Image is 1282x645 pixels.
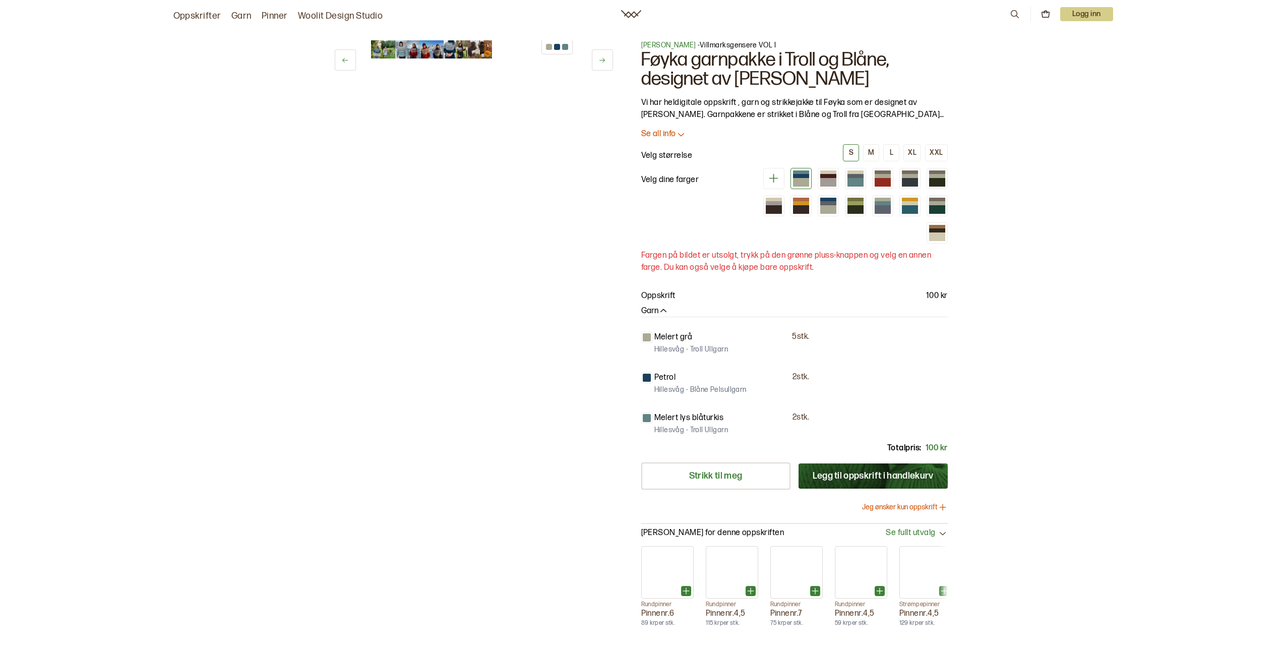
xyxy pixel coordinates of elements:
p: Vi har heldigitale oppskrift , garn og strikkejakke til Føyka som er designet av [PERSON_NAME]. G... [641,97,948,121]
p: [PERSON_NAME] for denne oppskriften [641,528,784,539]
p: - Villmarksgensere VOL I [641,40,948,50]
p: Melert grå [654,331,693,343]
p: Strømpepinner [899,601,952,609]
p: Pinnenr. 7 [770,609,823,619]
div: Grønn og grå (utsolgt) [927,195,948,216]
button: Jeg ønsker kun oppskrift [862,502,948,512]
p: Hillesvåg - Blåne Pelsullgarn [654,385,747,395]
p: 129 kr per stk. [899,619,952,627]
p: Petrol [654,372,676,384]
p: Rundpinner [641,601,694,609]
button: M [863,144,879,161]
img: Bilde av oppskrift [419,40,432,58]
p: Pinnenr. 4,5 [706,609,758,619]
div: XL [908,148,917,157]
div: Ubleket hvit (utsolgt) [927,222,948,244]
p: Logg inn [1060,7,1113,21]
p: Hillesvåg - Troll Ullgarn [654,425,728,435]
p: 2 stk. [792,413,809,423]
div: Turkis (utsolgt) [845,168,866,189]
p: Totalpris: [887,442,922,454]
a: Woolit Design Studio [298,9,383,23]
button: Se all info [641,129,948,140]
div: Koksgrå Troll (utsolgt) [899,168,921,189]
div: S [849,148,853,157]
div: XXL [930,148,943,157]
p: Rundpinner [835,601,887,609]
img: Bilde av oppskrift [480,40,492,58]
div: Blå (utsolgt) [872,195,893,216]
div: L [890,148,893,157]
div: Jaktgrønn Troll (utsolgt) [927,168,948,189]
a: Pinner [262,9,288,23]
img: Bilde av oppskrift [395,40,407,58]
button: L [883,144,899,161]
button: Legg til oppskrift i handlekurv [799,463,948,489]
p: Velg størrelse [641,150,693,162]
p: Hillesvåg - Troll Ullgarn [654,344,728,355]
div: Brun og oransje (utsolgt) [790,195,812,216]
button: XXL [925,144,947,161]
img: Pinne [900,547,951,598]
p: Melert lys blåturkis [654,412,724,424]
img: Pinne [642,547,693,598]
button: User dropdown [1060,7,1113,21]
p: Rundpinner [706,601,758,609]
div: Grå og turkis (utsolgt) [790,168,812,189]
a: Woolit [621,10,641,18]
img: Bilde av oppskrift [456,40,468,58]
button: S [843,144,859,161]
p: 100 kr [926,290,948,302]
p: 75 kr per stk. [770,619,823,627]
p: Pinnenr. 6 [641,609,694,619]
img: Pinne [835,547,887,598]
p: Rundpinner [770,601,823,609]
div: Lys brun melert Troll (utsolgt) [818,168,839,189]
img: Bilde av oppskrift [432,40,444,58]
button: XL [903,144,921,161]
p: Pinnenr. 4,5 [899,609,952,619]
p: 59 kr per stk. [835,619,887,627]
img: Bilde av oppskrift [468,40,480,58]
img: Bilde av oppskrift [407,40,419,58]
a: Garn [231,9,252,23]
a: Strikk til meg [641,462,790,490]
button: Garn [641,306,668,317]
img: Bilde av oppskrift [383,40,395,58]
p: 115 kr per stk. [706,619,758,627]
p: Fargen på bildet er utsolgt, trykk på den grønne pluss-knappen og velg en annen farge. Du kan ogs... [641,250,948,274]
div: Turkis og oker (utsolgt) [899,195,921,216]
img: Pinne [771,547,822,598]
div: Rød Blåne (utsolgt) [872,168,893,189]
button: [PERSON_NAME] for denne oppskriftenSe fullt utvalg [641,528,948,539]
img: Bilde av oppskrift [371,40,383,58]
div: M [868,148,874,157]
p: 2 stk. [792,372,809,383]
span: Se fullt utvalg [886,528,935,539]
p: Pinnenr. 4,5 [835,609,887,619]
p: 89 kr per stk. [641,619,694,627]
p: 5 stk. [792,332,809,342]
img: Pinne [706,547,758,598]
img: Bilde av oppskrift [444,40,456,58]
div: Jaktgrønn og Lime (utsolgt) [845,195,866,216]
a: [PERSON_NAME] [641,41,696,49]
div: Grå og Petrol (utsolgt) [818,195,839,216]
p: Oppskrift [641,290,676,302]
h1: Føyka garnpakke i Troll og Blåne, designet av [PERSON_NAME] [641,50,948,89]
p: 100 kr [926,442,948,454]
a: Oppskrifter [173,9,221,23]
p: Velg dine farger [641,174,699,186]
p: Se all info [641,129,676,140]
div: Brun og beige (utsolgt) [763,195,784,216]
